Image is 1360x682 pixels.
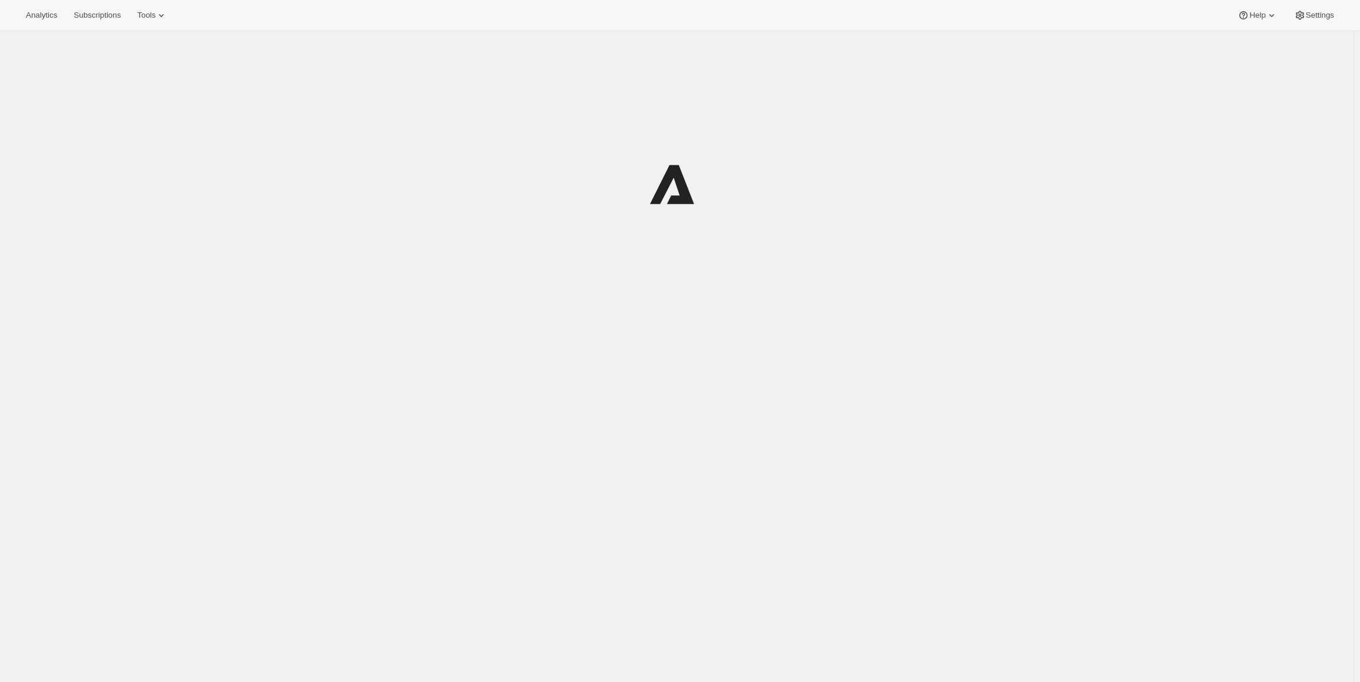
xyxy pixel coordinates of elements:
[1230,7,1284,24] button: Help
[67,7,128,24] button: Subscriptions
[19,7,64,24] button: Analytics
[1306,11,1334,20] span: Settings
[1249,11,1265,20] span: Help
[137,11,155,20] span: Tools
[1287,7,1341,24] button: Settings
[74,11,121,20] span: Subscriptions
[26,11,57,20] span: Analytics
[130,7,174,24] button: Tools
